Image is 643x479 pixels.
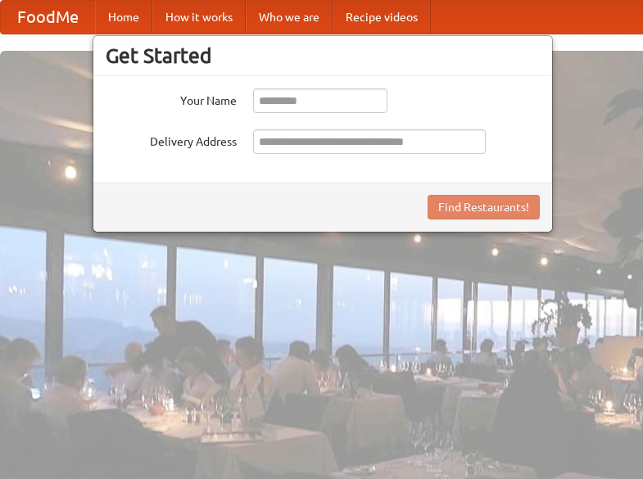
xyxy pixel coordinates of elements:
[95,1,152,34] a: Home
[106,129,237,150] label: Delivery Address
[1,1,95,34] a: FoodMe
[428,195,540,219] button: Find Restaurants!
[333,1,431,34] a: Recipe videos
[106,88,237,109] label: Your Name
[246,1,333,34] a: Who we are
[106,43,540,68] h3: Get Started
[152,1,246,34] a: How it works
